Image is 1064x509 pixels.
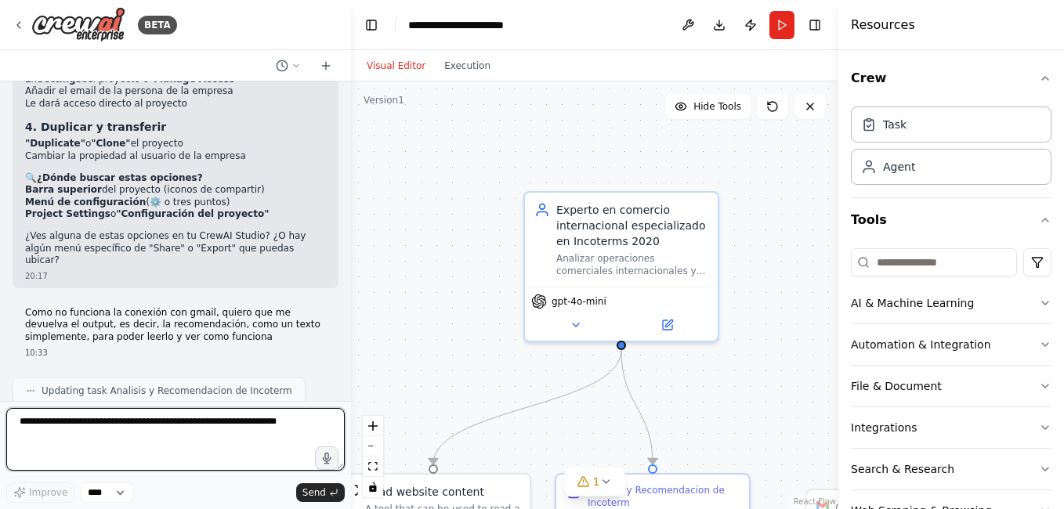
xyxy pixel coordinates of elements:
div: 20:17 [25,270,326,282]
li: del proyecto (iconos de compartir) [25,184,326,197]
button: File & Document [851,366,1051,406]
div: Version 1 [364,94,404,106]
span: gpt-4o-mini [552,295,606,308]
g: Edge from 9ea5508a-b484-443b-98dc-e7661230f52c to b04e6307-4821-4c8d-a8b9-c438cfe3e152 [425,350,629,464]
strong: Settings [37,74,81,85]
button: Tools [851,198,1051,242]
li: (⚙️ o tres puntos) [25,197,326,209]
button: toggle interactivity [363,477,383,497]
li: Añadir el email de la persona de la empresa [25,85,326,98]
button: Improve [6,482,74,503]
span: 1 [593,474,600,489]
button: Switch to previous chat [270,56,307,75]
strong: "Duplicate" [25,138,85,149]
strong: "Manage Access" [149,74,240,85]
g: Edge from 9ea5508a-b484-443b-98dc-e7661230f52c to ce1af092-779b-49e4-9095-c516f665660a [613,350,660,464]
h2: 🔍 [25,172,326,185]
strong: 4. Duplicar y transferir [25,121,166,133]
span: Send [302,486,326,499]
span: Hide Tools [693,100,741,113]
div: Analisis y Recomendacion de Incoterm [588,484,740,509]
div: 10:33 [25,347,326,359]
button: Start a new chat [313,56,338,75]
div: Read website content [365,484,484,500]
strong: Project Settings [25,208,110,219]
button: Crew [851,56,1051,100]
button: Hide left sidebar [360,14,382,36]
button: 1 [565,467,625,496]
button: Search & Research [851,449,1051,489]
div: Crew [851,100,1051,197]
button: Click to speak your automation idea [315,446,338,470]
div: Experto en comercio internacional especializado en Incoterms 2020 [556,202,708,249]
strong: ¿Dónde buscar estas opciones? [37,172,203,183]
div: Task [883,117,907,132]
li: o [25,208,326,221]
img: ScrapeWebsiteTool [346,484,359,496]
div: React Flow controls [363,416,383,497]
span: Improve [29,486,67,499]
button: Visual Editor [357,56,435,75]
div: Analizar operaciones comerciales internacionales y recomendar el Incoterm 2020 más apropiado basa... [556,252,708,277]
strong: "Clone" [91,138,130,149]
div: Agent [883,159,915,175]
nav: breadcrumb [408,17,537,33]
button: Hide right sidebar [804,14,826,36]
li: o el proyecto [25,138,326,150]
button: Execution [435,56,500,75]
button: fit view [363,457,383,477]
h4: Resources [851,16,915,34]
strong: "Configuración del proyecto" [116,208,269,219]
img: Logo [31,7,125,42]
strong: Menú de configuración [25,197,146,208]
div: BETA [138,16,177,34]
li: Le dará acceso directo al proyecto [25,98,326,110]
a: React Flow attribution [794,497,836,506]
strong: Barra superior [25,184,102,195]
div: Experto en comercio internacional especializado en Incoterms 2020Analizar operaciones comerciales... [523,191,719,342]
button: Send [296,483,345,502]
p: ¿Ves alguna de estas opciones en tu CrewAI Studio? ¿O hay algún menú específico de "Share" o "Exp... [25,230,326,267]
p: Como no funciona la conexión con gmail, quiero que me devuelva el output, es decir, la recomendac... [25,307,326,344]
span: Updating task Analisis y Recomendacion de Incoterm [42,384,292,397]
button: Automation & Integration [851,324,1051,365]
button: Integrations [851,407,1051,448]
button: Hide Tools [665,94,751,119]
button: zoom out [363,436,383,457]
button: zoom in [363,416,383,436]
button: Open in side panel [623,316,711,334]
li: Cambiar la propiedad al usuario de la empresa [25,150,326,163]
button: AI & Machine Learning [851,283,1051,323]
